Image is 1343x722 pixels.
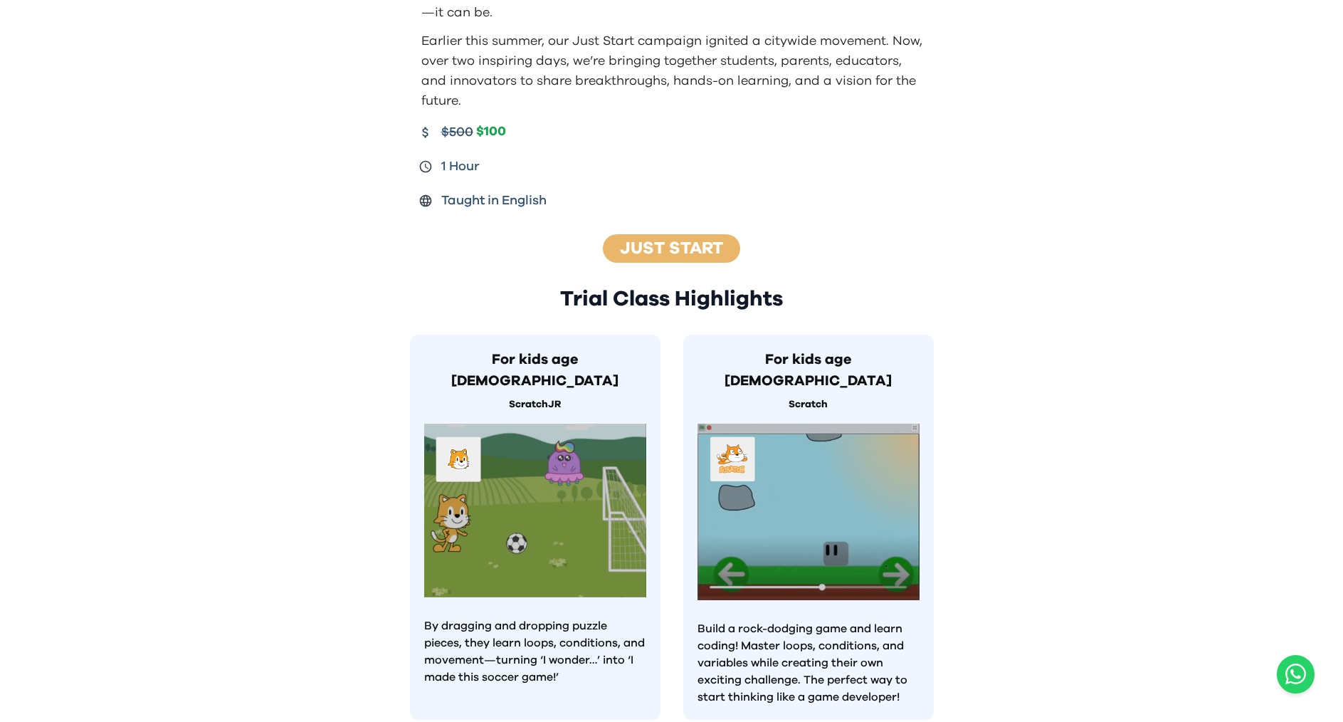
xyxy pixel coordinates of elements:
[421,31,928,111] p: Earlier this summer, our Just Start campaign ignited a citywide movement. Now, over two inspiring...
[424,424,646,597] img: Kids learning to code
[599,234,744,263] button: Just Start
[441,157,480,177] span: 1 Hour
[1277,655,1315,694] a: Chat with us on WhatsApp
[410,286,934,312] h2: Trial Class Highlights
[1277,655,1315,694] button: Open WhatsApp chat
[441,122,473,142] span: $500
[620,240,723,257] a: Just Start
[424,617,646,686] p: By dragging and dropping puzzle pieces, they learn loops, conditions, and movement—turning ‘I won...
[697,620,920,706] p: Build a rock-dodging game and learn coding! Master loops, conditions, and variables while creatin...
[476,124,506,140] span: $100
[697,424,920,600] img: Kids learning to code
[424,349,646,392] h3: For kids age [DEMOGRAPHIC_DATA]
[697,349,920,392] h3: For kids age [DEMOGRAPHIC_DATA]
[424,397,646,412] p: ScratchJR
[441,191,547,211] span: Taught in English
[697,397,920,412] p: Scratch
